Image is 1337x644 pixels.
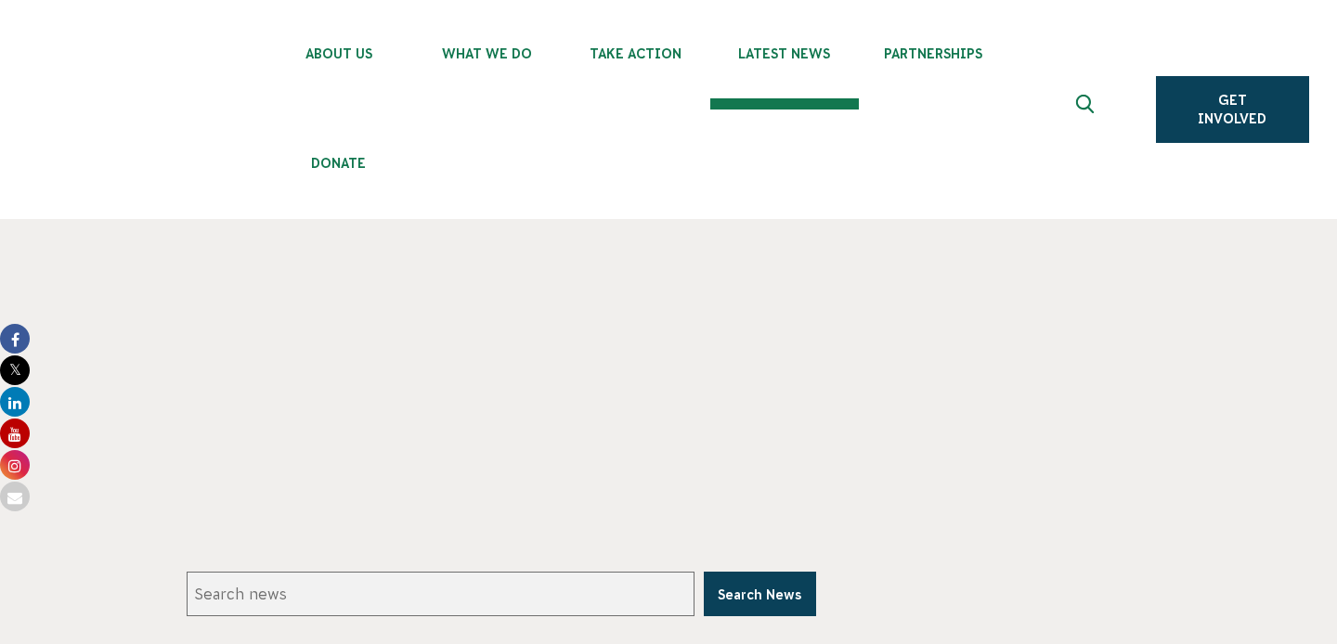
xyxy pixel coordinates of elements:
[265,46,413,61] span: About Us
[1156,76,1309,143] a: Get Involved
[704,572,816,616] button: Search News
[1065,87,1110,132] button: Expand search box Close search box
[265,156,413,171] span: Donate
[1075,95,1098,124] span: Expand search box
[859,46,1007,61] span: Partnerships
[187,572,694,616] input: Search news
[710,46,859,61] span: Latest News
[562,46,710,61] span: Take Action
[413,46,562,61] span: What We Do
